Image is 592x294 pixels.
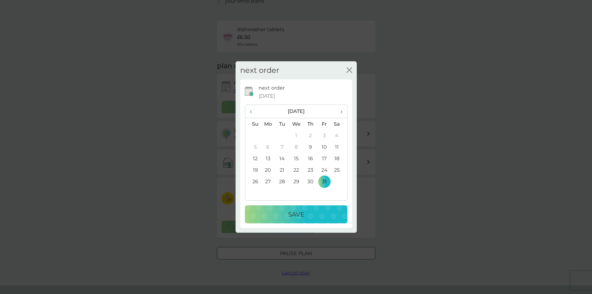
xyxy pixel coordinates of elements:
th: Fr [317,118,331,130]
td: 6 [261,141,275,153]
th: Mo [261,118,275,130]
td: 5 [245,141,261,153]
td: 21 [275,164,289,176]
td: 12 [245,153,261,164]
td: 8 [289,141,303,153]
p: next order [259,84,285,92]
td: 17 [317,153,331,164]
td: 20 [261,164,275,176]
td: 3 [317,130,331,141]
td: 28 [275,176,289,187]
span: › [336,105,342,118]
td: 29 [289,176,303,187]
td: 19 [245,164,261,176]
td: 10 [317,141,331,153]
button: Save [245,205,347,223]
p: Save [288,209,304,219]
td: 25 [331,164,347,176]
td: 7 [275,141,289,153]
td: 4 [331,130,347,141]
td: 15 [289,153,303,164]
th: We [289,118,303,130]
td: 2 [303,130,317,141]
td: 27 [261,176,275,187]
td: 26 [245,176,261,187]
th: Su [245,118,261,130]
span: ‹ [250,105,256,118]
td: 13 [261,153,275,164]
h2: next order [240,66,279,75]
td: 14 [275,153,289,164]
td: 1 [289,130,303,141]
th: Sa [331,118,347,130]
td: 11 [331,141,347,153]
td: 23 [303,164,317,176]
td: 16 [303,153,317,164]
td: 31 [317,176,331,187]
th: Tu [275,118,289,130]
th: Th [303,118,317,130]
td: 30 [303,176,317,187]
button: close [346,67,352,74]
span: [DATE] [259,92,275,100]
td: 9 [303,141,317,153]
td: 24 [317,164,331,176]
td: 18 [331,153,347,164]
td: 22 [289,164,303,176]
th: [DATE] [261,105,332,118]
